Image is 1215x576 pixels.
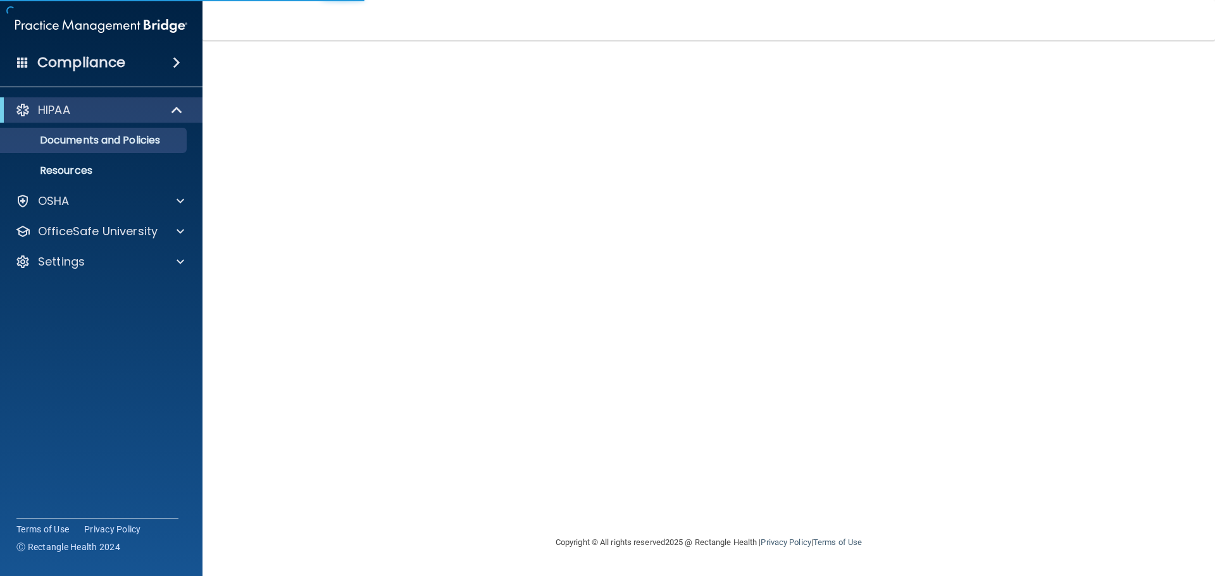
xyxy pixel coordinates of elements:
a: Terms of Use [813,537,862,547]
p: HIPAA [38,102,70,118]
a: OSHA [15,193,184,209]
a: OfficeSafe University [15,224,184,239]
div: Copyright © All rights reserved 2025 @ Rectangle Health | | [478,522,940,563]
h4: Compliance [37,54,125,71]
img: PMB logo [15,13,187,39]
span: Ⓒ Rectangle Health 2024 [16,541,120,553]
p: Resources [8,164,181,177]
a: Settings [15,254,184,269]
a: Privacy Policy [761,537,811,547]
a: Terms of Use [16,523,69,536]
p: Documents and Policies [8,134,181,147]
p: OSHA [38,193,70,209]
a: Privacy Policy [84,523,141,536]
a: HIPAA [15,102,184,118]
p: OfficeSafe University [38,224,158,239]
p: Settings [38,254,85,269]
